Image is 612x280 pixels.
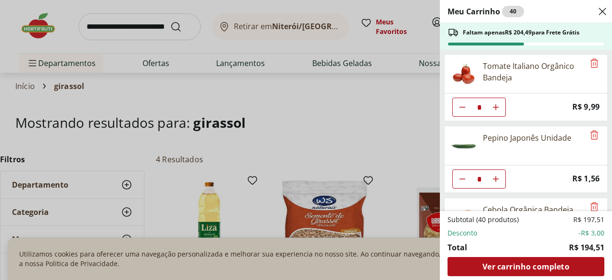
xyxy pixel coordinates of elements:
[486,169,505,189] button: Aumentar Quantidade
[450,132,477,159] img: Pepino Japonês Unidade
[448,228,477,238] span: Desconto
[483,60,584,83] div: Tomate Italiano Orgânico Bandeja
[569,242,604,253] span: R$ 194,51
[472,170,486,188] input: Quantidade Atual
[453,98,472,117] button: Diminuir Quantidade
[450,60,477,87] img: Principal
[453,169,472,189] button: Diminuir Quantidade
[572,172,600,185] span: R$ 1,56
[486,98,505,117] button: Aumentar Quantidade
[589,202,600,213] button: Remove
[463,29,579,36] span: Faltam apenas R$ 204,49 para Frete Grátis
[472,98,486,116] input: Quantidade Atual
[448,257,604,276] a: Ver carrinho completo
[448,242,467,253] span: Total
[483,132,571,144] div: Pepino Japonês Unidade
[572,101,600,113] span: R$ 9,99
[579,228,604,238] span: -R$ 3,00
[483,204,573,215] div: Cebola Orgânica Bandeja
[482,263,569,270] span: Ver carrinho completo
[589,58,600,69] button: Remove
[448,6,524,17] h2: Meu Carrinho
[448,215,519,224] span: Subtotal (40 produtos)
[589,130,600,141] button: Remove
[450,204,477,231] img: Principal
[573,215,604,224] span: R$ 197,51
[502,6,524,17] div: 40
